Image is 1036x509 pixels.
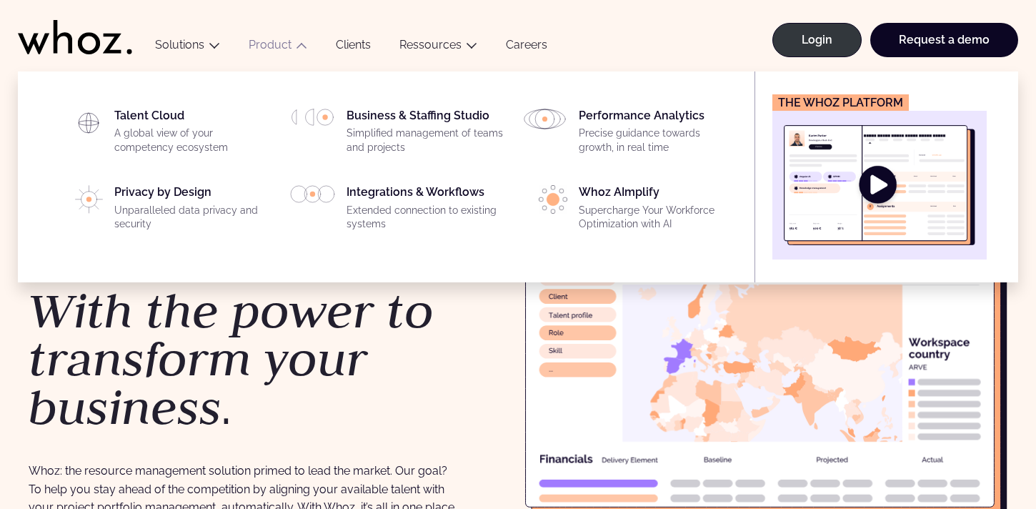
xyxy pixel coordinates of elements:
[75,185,103,214] img: PICTO_CONFIANCE_NUMERIQUE.svg
[29,201,511,432] h1: The people-centric cloud solution. .
[579,109,737,160] div: Performance Analytics
[290,109,335,126] img: HP_PICTO_GESTION-PORTEFEUILLE-PROJETS.svg
[492,38,562,57] a: Careers
[549,294,567,299] g: Client
[549,330,564,335] g: Role
[870,23,1018,57] a: Request a demo
[114,204,273,232] p: Unparalleled data privacy and security
[772,94,909,111] figcaption: The Whoz platform
[114,127,273,154] p: A global view of your competency ecosystem
[347,109,505,160] div: Business & Staffing Studio
[522,185,737,237] a: Whoz AImplifySupercharge Your Workforce Optimization with AI
[579,127,737,154] p: Precise guidance towards growth, in real time
[772,94,987,260] a: The Whoz platform
[290,185,505,237] a: Integrations & WorkflowsExtended connection to existing systems
[549,371,553,372] g: ...
[58,109,273,160] a: Talent CloudA global view of your competency ecosystem
[114,109,273,160] div: Talent Cloud
[540,455,593,463] g: Financials
[29,279,434,438] em: With the power to transform your business
[539,185,567,214] img: PICTO_ECLAIRER-1-e1756198033837.png
[817,457,848,463] g: Projected
[942,415,1016,489] iframe: Chatbot
[385,38,492,57] button: Ressources
[347,185,505,237] div: Integrations & Workflows
[399,38,462,51] a: Ressources
[290,185,335,203] img: PICTO_INTEGRATION.svg
[322,38,385,57] a: Clients
[522,109,567,129] img: HP_PICTO_ANALYSE_DE_PERFORMANCES.svg
[772,23,862,57] a: Login
[522,109,737,160] a: Performance AnalyticsPrecise guidance towards growth, in real time
[141,38,234,57] button: Solutions
[58,185,273,237] a: Privacy by DesignUnparalleled data privacy and security
[249,38,292,51] a: Product
[347,204,505,232] p: Extended connection to existing systems
[114,185,273,237] div: Privacy by Design
[290,109,505,160] a: Business & Staffing StudioSimplified management of teams and projects
[704,457,732,462] g: Baseline
[347,127,505,154] p: Simplified management of teams and projects
[579,204,737,232] p: Supercharge Your Workforce Optimization with AI
[234,38,322,57] button: Product
[579,185,737,237] div: Whoz AImplify
[74,109,103,137] img: HP_PICTO_CARTOGRAPHIE-1.svg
